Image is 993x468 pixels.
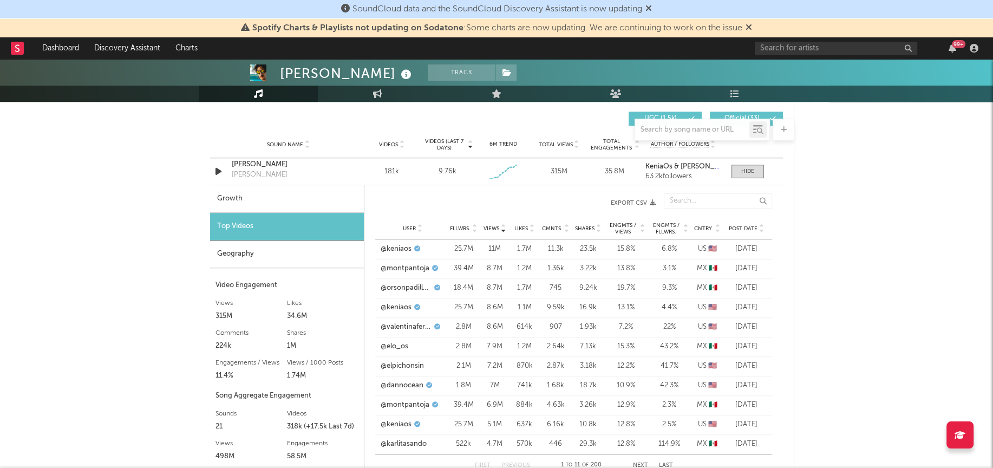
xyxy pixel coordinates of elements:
div: MX [694,263,721,274]
div: 23.5k [574,244,602,255]
span: User [403,225,416,232]
div: 11M [482,244,507,255]
span: Total Views [539,141,573,148]
div: 1.68k [542,380,569,391]
div: 6M Trend [478,140,528,148]
div: 2.5 % [650,419,688,430]
span: 🇲🇽 [709,401,717,408]
input: Search... [664,193,772,209]
a: @elo_os [381,341,408,352]
button: Track [428,64,495,81]
div: 9.59k [542,302,569,313]
input: Search by song name or URL [635,126,749,134]
span: Author / Followers [650,141,709,148]
span: Total Engagements [590,138,633,151]
div: 10.9 % [607,380,645,391]
div: 1.74M [287,369,358,382]
div: 3.1 % [650,263,688,274]
div: 446 [542,439,569,450]
span: 🇺🇸 [708,382,717,389]
div: 4.7M [482,439,507,450]
div: 614k [512,322,537,333]
div: 3.22k [574,263,602,274]
span: 🇲🇽 [709,440,717,447]
button: Export CSV [386,200,656,206]
div: 5.1M [482,419,507,430]
div: 884k [512,400,537,411]
a: Dashboard [35,37,87,59]
div: Views / 1000 Posts [287,356,358,369]
div: 19.7 % [607,283,645,294]
div: 9.76k [439,166,456,177]
div: US [694,244,721,255]
span: Engmts / Views [607,222,638,235]
span: Post Date [729,225,757,232]
div: 315M [215,310,287,323]
button: UGC(1.5k) [629,112,702,126]
span: 🇲🇽 [709,284,717,291]
div: 224k [215,340,287,353]
div: Video Engagement [215,279,358,292]
div: US [694,361,721,372]
div: 315M [534,166,584,177]
div: 3.26k [574,400,602,411]
span: Videos [379,141,398,148]
div: US [694,419,721,430]
div: 181k [367,166,417,177]
div: 7M [482,380,507,391]
div: 1.7M [512,283,537,294]
div: 7.2 % [607,322,645,333]
div: US [694,322,721,333]
a: @elpichonsin [381,361,424,372]
div: 9.3 % [650,283,688,294]
div: US [694,380,721,391]
span: 🇲🇽 [709,265,717,272]
span: Likes [514,225,528,232]
div: 2.3 % [650,400,688,411]
div: 6.9M [482,400,507,411]
div: MX [694,283,721,294]
div: [DATE] [726,341,767,352]
a: @keniaos [381,244,411,255]
div: 1.2M [512,341,537,352]
span: to [566,463,572,467]
div: 4.4 % [650,302,688,313]
div: [DATE] [726,244,767,255]
a: Discovery Assistant [87,37,168,59]
div: Views [215,297,287,310]
div: 41.7 % [650,361,688,372]
span: : Some charts are now updating. We are continuing to work on the issue [252,24,742,32]
div: 2.87k [542,361,569,372]
div: [DATE] [726,361,767,372]
div: [PERSON_NAME] [232,170,288,180]
a: Charts [168,37,205,59]
a: @orsonpadilla63 [381,283,432,294]
span: Spotify Charts & Playlists not updating on Sodatone [252,24,463,32]
div: 13.1 % [607,302,645,313]
div: [DATE] [726,302,767,313]
div: [DATE] [726,263,767,274]
div: 6.16k [542,419,569,430]
div: 42.3 % [650,380,688,391]
div: Top Videos [210,213,364,240]
div: Sounds [215,407,287,420]
button: Official(33) [710,112,783,126]
div: 2.64k [542,341,569,352]
div: 1.93k [574,322,602,333]
div: 12.8 % [607,439,645,450]
span: Cntry. [694,225,714,232]
strong: KeniaOs & [PERSON_NAME] [645,163,736,170]
div: 1M [287,340,358,353]
div: 870k [512,361,537,372]
div: 15.3 % [607,341,645,352]
span: 🇲🇽 [709,343,717,350]
a: [PERSON_NAME] [232,159,345,170]
span: Shares [575,225,595,232]
div: 39.4M [450,400,477,411]
span: SoundCloud data and the SoundCloud Discovery Assistant is now updating [352,5,642,14]
div: Growth [210,185,364,213]
div: 907 [542,322,569,333]
div: MX [694,439,721,450]
div: 29.3k [574,439,602,450]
